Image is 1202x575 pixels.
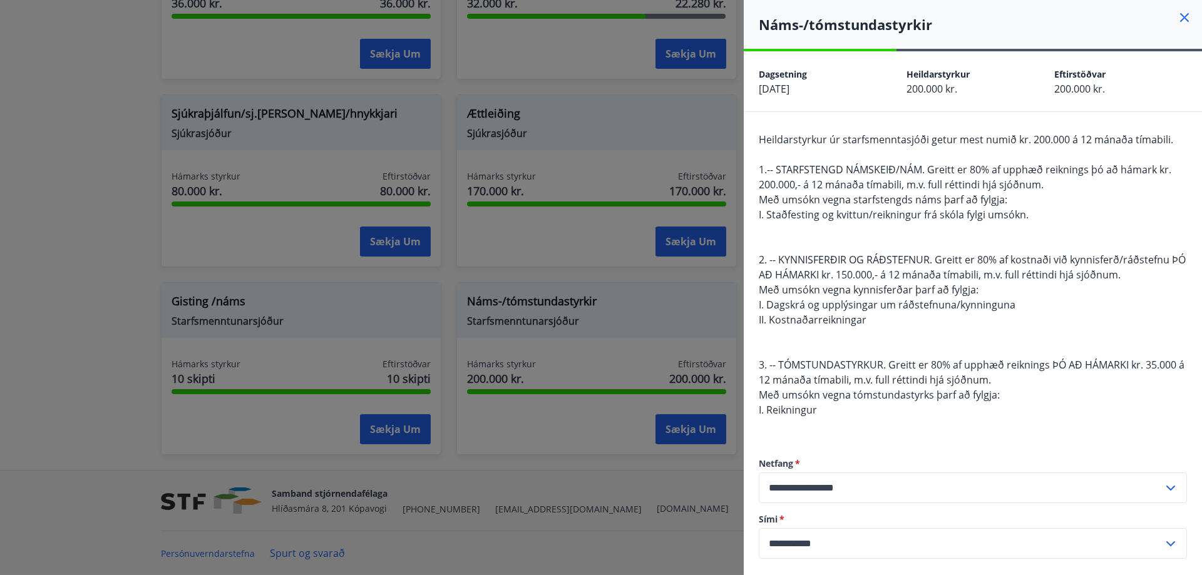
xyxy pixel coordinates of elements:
span: Dagsetning [759,68,807,80]
span: 2. -- KYNNISFERÐIR OG RÁÐSTEFNUR. Greitt er 80% af kostnaði við kynnisferð/ráðstefnu ÞÓ AÐ HÁMARK... [759,253,1186,282]
span: 1.-- STARFSTENGD NÁMSKEIÐ/NÁM. Greitt er 80% af upphæð reiknings þó að hámark kr. 200.000,- á 12 ... [759,163,1171,191]
span: 3. -- TÓMSTUNDASTYRKUR. Greitt er 80% af upphæð reiknings ÞÓ AÐ HÁMARKI kr. 35.000 á 12 mánaða tí... [759,358,1184,387]
span: Með umsókn vegna tómstundastyrks þarf að fylgja: [759,388,1000,402]
span: I. Dagskrá og upplýsingar um ráðstefnuna/kynninguna [759,298,1015,312]
span: 200.000 kr. [907,82,957,96]
span: Með umsókn vegna starfstengds náms þarf að fylgja: [759,193,1007,206]
label: Sími [759,513,1187,526]
h4: Náms-/tómstundastyrkir [759,15,1202,34]
span: Með umsókn vegna kynnisferðar þarf að fylgja: [759,283,979,297]
label: Netfang [759,457,1187,470]
span: 200.000 kr. [1054,82,1105,96]
span: II. Kostnaðarreikningar [759,313,866,327]
span: Eftirstöðvar [1054,68,1106,80]
span: I. Staðfesting og kvittun/reikningur frá skóla fylgi umsókn. [759,208,1029,221]
span: Heildarstyrkur úr starfsmenntasjóði getur mest numið kr. 200.000 á 12 mánaða tímabili. [759,133,1173,146]
span: I. Reikningur [759,403,817,417]
span: [DATE] [759,82,789,96]
span: Heildarstyrkur [907,68,970,80]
